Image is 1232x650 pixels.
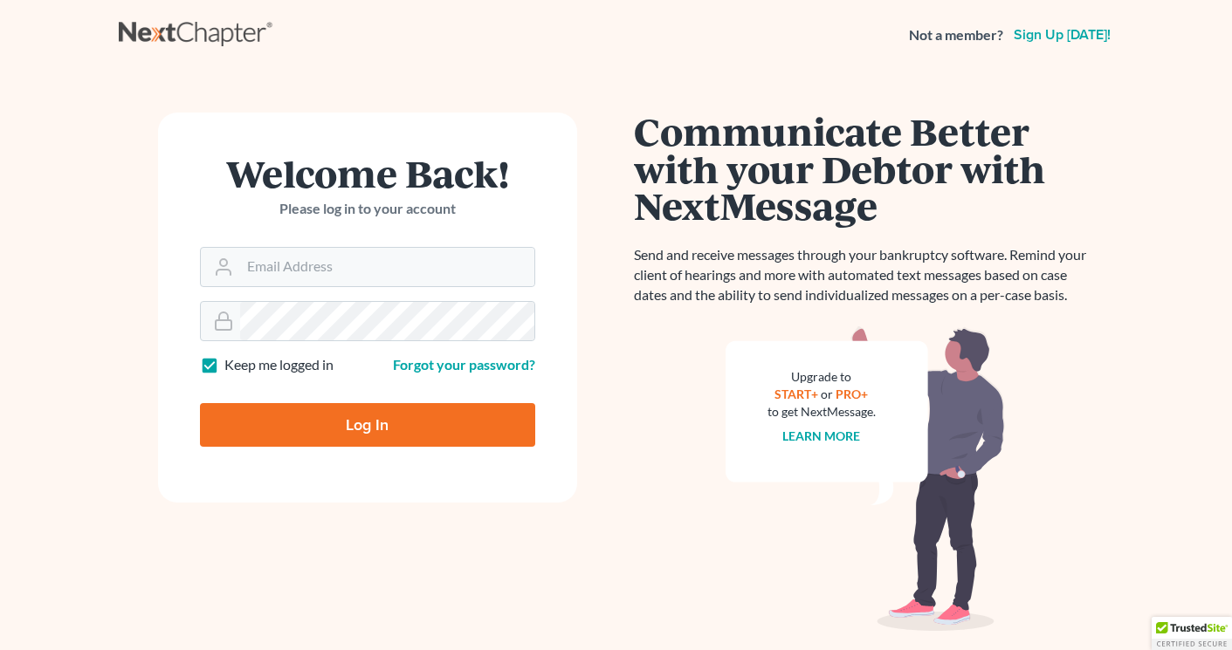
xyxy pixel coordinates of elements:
[240,248,534,286] input: Email Address
[634,245,1097,305] p: Send and receive messages through your bankruptcy software. Remind your client of hearings and mo...
[774,387,818,401] a: START+
[782,428,860,443] a: Learn more
[1152,617,1232,650] div: TrustedSite Certified
[200,154,535,192] h1: Welcome Back!
[224,355,334,375] label: Keep me logged in
[767,403,876,421] div: to get NextMessage.
[634,113,1097,224] h1: Communicate Better with your Debtor with NextMessage
[821,387,833,401] span: or
[393,356,535,373] a: Forgot your password?
[909,25,1003,45] strong: Not a member?
[200,403,535,447] input: Log In
[726,326,1005,632] img: nextmessage_bg-59042aed3d76b12b5cd301f8e5b87938c9018125f34e5fa2b7a6b67550977c72.svg
[836,387,868,401] a: PRO+
[1010,28,1114,42] a: Sign up [DATE]!
[200,199,535,219] p: Please log in to your account
[767,368,876,386] div: Upgrade to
